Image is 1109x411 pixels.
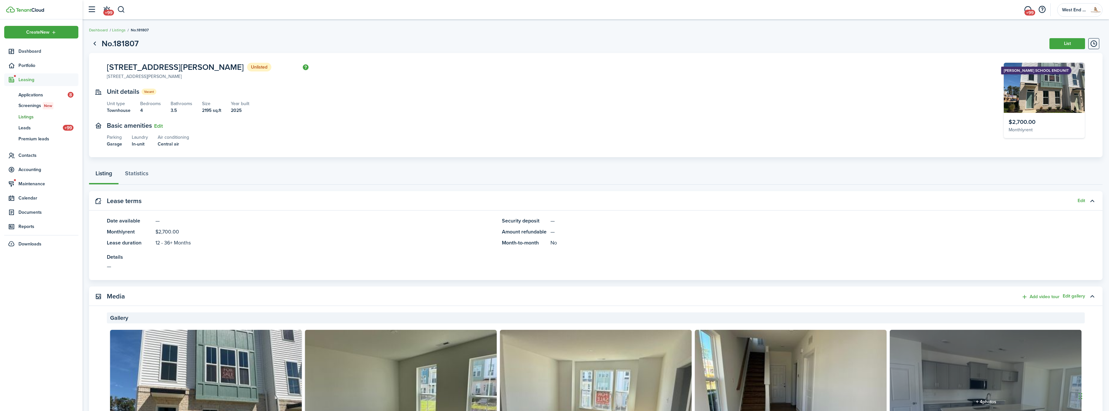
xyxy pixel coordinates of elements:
[131,27,149,33] span: No.181807
[502,239,547,247] panel-main-title: Month-to-month
[502,228,547,236] panel-main-title: Amount refundable
[1078,198,1085,203] button: Edit
[107,141,122,147] listing-view-item-description: Garage
[155,217,495,225] panel-main-description: —
[107,253,1085,261] panel-main-title: Details
[171,107,192,114] listing-view-item-description: 3.5
[158,134,189,141] listing-view-item-title: Air conditioning
[1063,294,1085,299] button: Edit gallery
[231,107,249,114] listing-view-item-description: 2025
[68,92,74,98] span: 8
[1022,2,1034,18] a: Messaging
[100,2,113,18] a: Notifications
[132,141,148,147] listing-view-item-description: In-unit
[1049,38,1085,49] button: List
[140,100,161,107] listing-view-item-title: Bedrooms
[1004,63,1085,113] img: Listing avatar
[107,63,244,71] span: [STREET_ADDRESS][PERSON_NAME]
[1087,195,1098,206] button: Toggle accordion
[1009,118,1080,126] div: $2,700.00
[4,45,78,58] a: Dashboard
[63,125,74,131] span: +99
[102,38,139,50] h1: No.181807
[1079,386,1082,406] div: Drag
[550,239,1085,247] panel-main-description: No
[107,100,130,107] listing-view-item-title: Unit type
[18,195,78,201] span: Calendar
[18,92,68,98] span: Applications
[110,314,128,322] span: Gallery
[107,73,182,80] div: [STREET_ADDRESS][PERSON_NAME]
[1001,67,1071,74] ribbon: [PERSON_NAME] SCHOOL ENDUNIT
[85,4,98,16] button: Open sidebar
[1036,4,1047,15] button: Open resource center
[4,111,78,122] a: Listings
[247,63,271,72] status: Unlisted
[18,76,78,83] span: Leasing
[89,27,108,33] a: Dashboard
[119,165,155,185] a: Statistics
[112,27,126,33] a: Listings
[107,253,1085,270] panel-main-item-text: —
[1009,126,1080,133] div: Monthly rent
[107,122,152,129] text-item: Basic amenities
[16,8,44,12] img: TenantCloud
[1021,293,1059,301] button: Add video tour
[550,228,1085,236] panel-main-description: —
[18,135,78,142] span: Premium leads
[4,220,78,233] a: Reports
[158,141,189,147] listing-view-item-description: Central air
[18,152,78,159] span: Contacts
[4,100,78,111] a: ScreeningsNew
[107,107,130,114] listing-view-item-description: Townhouse
[6,6,15,13] img: TenantCloud
[154,123,163,129] button: Edit
[18,166,78,173] span: Accounting
[18,180,78,187] span: Maintenance
[155,239,495,247] panel-main-description: 12 - 36+ Months
[1024,10,1035,16] span: +99
[202,107,221,114] listing-view-item-description: 2195 sq.ft
[18,62,78,69] span: Portfolio
[103,10,114,16] span: +99
[117,4,125,15] button: Search
[18,223,78,230] span: Reports
[26,30,50,35] span: Create New
[107,197,141,205] panel-main-title: Lease terms
[1088,38,1099,49] button: Timeline
[155,228,495,236] panel-main-description: $2,700.00
[1087,291,1098,302] button: Toggle accordion
[1062,8,1088,12] span: West End Property Management
[502,217,547,225] panel-main-title: Security deposit
[107,134,122,141] listing-view-item-title: Parking
[18,102,78,109] span: Screenings
[1077,380,1109,411] iframe: Chat Widget
[44,103,52,109] span: New
[18,209,78,216] span: Documents
[18,114,78,120] span: Listings
[171,100,192,107] listing-view-item-title: Bathrooms
[550,217,1085,225] panel-main-description: —
[4,89,78,100] a: Applications8
[89,38,100,49] a: Go back
[1091,5,1101,15] img: West End Property Management
[4,122,78,133] a: Leads+99
[4,26,78,38] button: Open menu
[18,241,41,247] span: Downloads
[18,48,78,55] span: Dashboard
[89,217,1103,280] panel-main-body: Toggle accordion
[107,239,152,247] panel-main-title: Lease duration
[107,293,125,300] panel-main-title: Media
[18,124,63,131] span: Leads
[107,88,139,95] text-item: Unit details
[4,133,78,144] a: Premium leads
[231,100,249,107] listing-view-item-title: Year built
[107,228,152,236] panel-main-title: Monthly rent
[107,217,152,225] panel-main-title: Date available
[202,100,221,107] listing-view-item-title: Size
[132,134,148,141] listing-view-item-title: Laundry
[140,107,161,114] listing-view-item-description: 4
[141,89,156,95] status: Vacant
